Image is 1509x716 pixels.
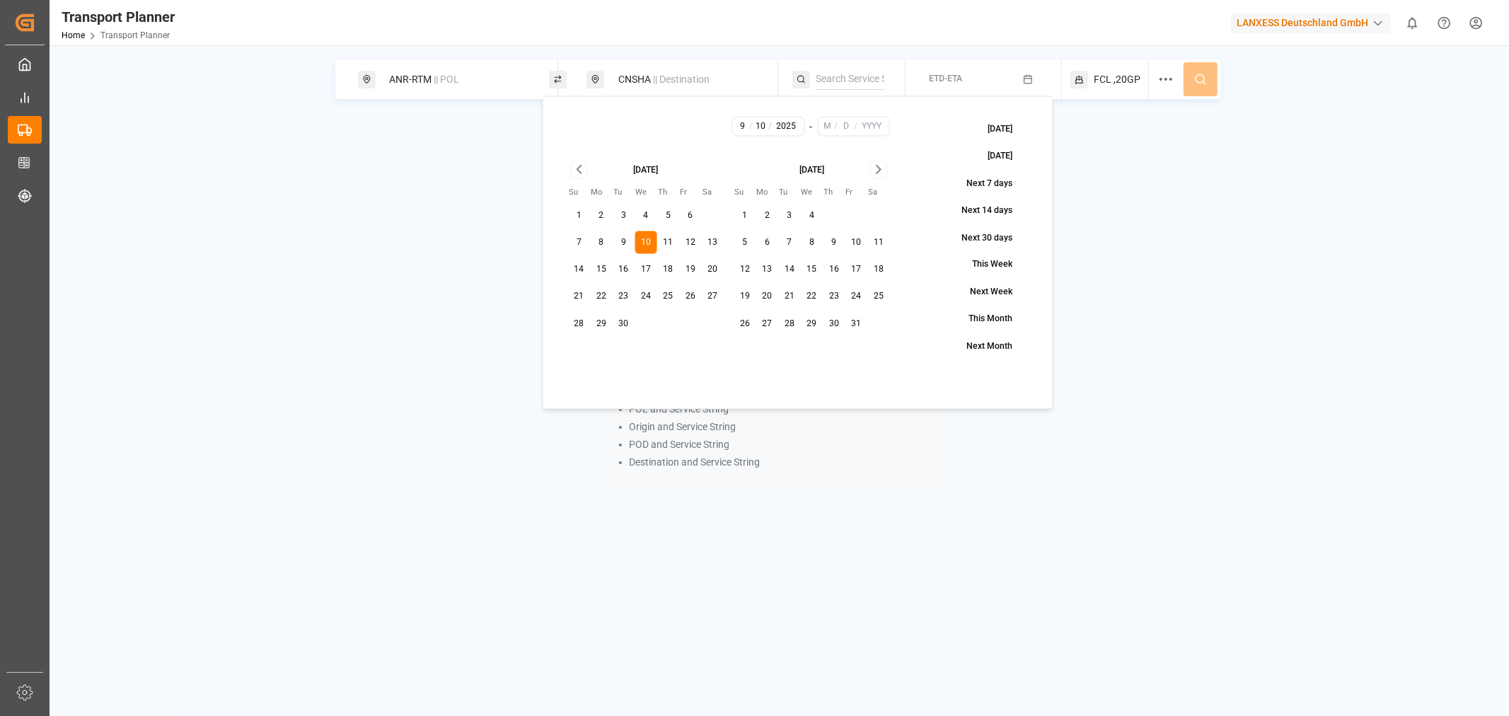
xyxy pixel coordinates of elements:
button: Next Month [935,335,1028,359]
button: Go to next month [870,161,888,179]
div: LANXESS Deutschland GmbH [1231,13,1391,33]
button: 5 [657,204,680,226]
button: 16 [613,258,635,281]
button: Help Center [1428,7,1460,39]
button: 12 [679,231,702,254]
div: CNSHA [610,67,763,93]
input: M [821,120,836,133]
th: Saturday [867,186,890,200]
th: Tuesday [613,186,635,200]
button: 4 [635,204,657,226]
button: 9 [613,231,635,254]
th: Friday [845,186,868,200]
li: Destination and Service String [630,455,941,470]
button: 1 [734,204,756,226]
button: 29 [590,313,613,335]
button: 20 [756,286,779,308]
button: 13 [702,231,724,254]
th: Saturday [702,186,724,200]
button: 8 [801,231,823,254]
button: 28 [778,313,801,335]
button: Next 30 days [930,226,1028,250]
button: 14 [778,258,801,281]
th: Wednesday [635,186,657,200]
button: 9 [823,231,845,254]
button: 19 [734,286,756,308]
input: Search Service String [816,69,884,90]
button: This Month [937,307,1028,332]
button: 18 [867,258,890,281]
a: Home [62,30,85,40]
li: Origin and Service String [630,420,941,434]
button: 20 [702,258,724,281]
button: 21 [778,286,801,308]
input: M [735,120,750,133]
button: 11 [657,231,680,254]
button: 22 [801,286,823,308]
button: 23 [613,286,635,308]
button: Next Week [938,280,1028,305]
button: show 0 new notifications [1397,7,1428,39]
span: ETD-ETA [929,74,962,83]
span: / [769,120,773,133]
button: 24 [635,286,657,308]
span: || POL [434,74,460,85]
button: Go to previous month [570,161,588,179]
div: - [809,117,812,137]
th: Monday [756,186,779,200]
th: Thursday [657,186,680,200]
button: 3 [778,204,801,226]
span: / [835,120,838,133]
th: Friday [679,186,702,200]
th: Sunday [734,186,756,200]
button: 15 [590,258,613,281]
button: 17 [635,258,657,281]
button: 30 [613,313,635,335]
button: 22 [590,286,613,308]
button: 2 [590,204,613,226]
button: 15 [801,258,823,281]
li: POD and Service String [630,437,941,452]
button: 10 [635,231,657,254]
span: / [749,120,753,133]
button: 30 [823,313,845,335]
button: 19 [679,258,702,281]
th: Thursday [823,186,845,200]
span: FCL [1094,72,1111,87]
button: 24 [845,286,868,308]
button: LANXESS Deutschland GmbH [1231,9,1397,36]
button: This Week [940,253,1028,277]
input: YYYY [857,120,886,133]
button: 13 [756,258,779,281]
button: 4 [801,204,823,226]
button: Next 14 days [930,198,1028,223]
button: 12 [734,258,756,281]
button: 25 [657,286,680,308]
div: [DATE] [799,163,824,176]
th: Tuesday [778,186,801,200]
button: [DATE] [956,117,1028,142]
button: 31 [845,313,868,335]
button: 6 [756,231,779,254]
button: 7 [568,231,591,254]
button: [DATE] [956,144,1028,168]
button: 8 [590,231,613,254]
button: 3 [613,204,635,226]
div: [DATE] [633,163,658,176]
button: 18 [657,258,680,281]
button: 2 [756,204,779,226]
input: D [838,120,855,133]
button: 14 [568,258,591,281]
button: 26 [734,313,756,335]
button: 1 [568,204,591,226]
th: Sunday [568,186,591,200]
button: 7 [778,231,801,254]
button: 17 [845,258,868,281]
button: 16 [823,258,845,281]
button: 28 [568,313,591,335]
button: 26 [679,286,702,308]
button: 25 [867,286,890,308]
div: Transport Planner [62,6,175,28]
span: || Destination [653,74,710,85]
button: 29 [801,313,823,335]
